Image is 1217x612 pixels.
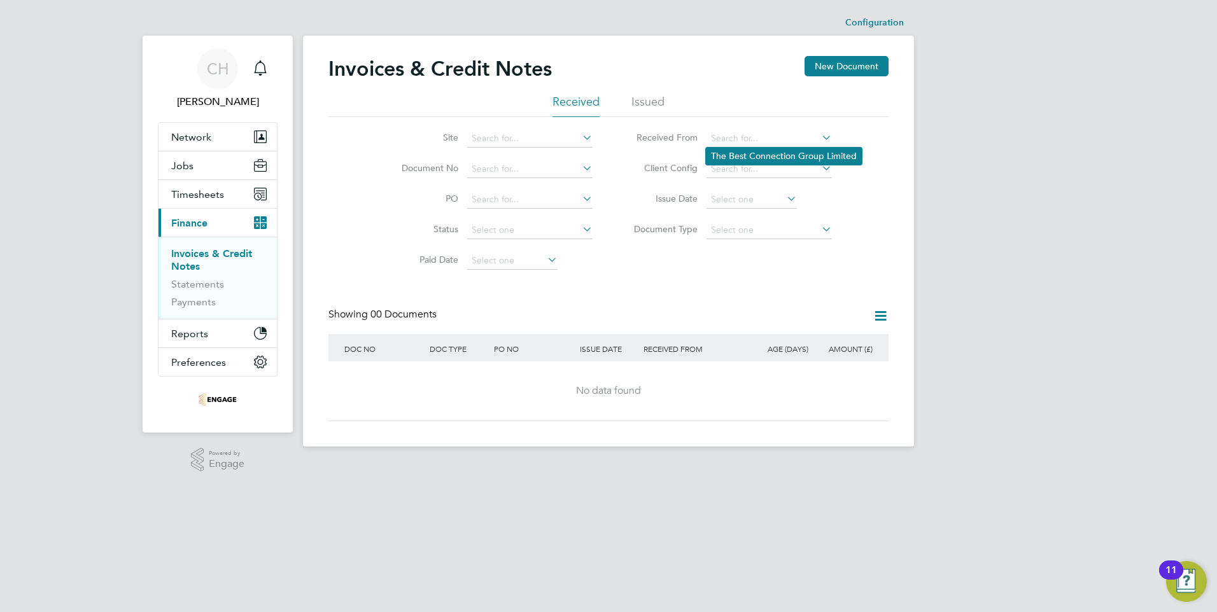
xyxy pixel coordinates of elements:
[467,191,593,209] input: Search for...
[158,237,277,319] div: Finance
[328,308,439,321] div: Showing
[631,94,665,117] li: Issued
[1166,561,1207,602] button: Open Resource Center, 11 new notifications
[171,328,208,340] span: Reports
[171,160,193,172] span: Jobs
[624,162,698,174] label: Client Config
[467,130,593,148] input: Search for...
[328,56,552,81] h2: Invoices & Credit Notes
[143,36,293,433] nav: Main navigation
[640,334,747,363] div: RECEIVED FROM
[158,123,277,151] button: Network
[707,221,832,239] input: Select one
[467,160,593,178] input: Search for...
[491,334,576,363] div: PO NO
[1165,570,1177,587] div: 11
[624,193,698,204] label: Issue Date
[707,160,832,178] input: Search for...
[199,389,237,410] img: thebestconnection-logo-retina.png
[467,252,558,270] input: Select one
[385,223,458,235] label: Status
[370,308,437,321] span: 00 Documents
[191,448,245,472] a: Powered byEngage
[805,56,889,76] button: New Document
[171,278,224,290] a: Statements
[158,151,277,179] button: Jobs
[747,334,812,363] div: AGE (DAYS)
[426,334,491,363] div: DOC TYPE
[158,94,278,109] span: Clare Hayes
[158,319,277,347] button: Reports
[385,254,458,265] label: Paid Date
[158,209,277,237] button: Finance
[171,356,226,368] span: Preferences
[624,223,698,235] label: Document Type
[341,384,876,398] div: No data found
[624,132,698,143] label: Received From
[171,217,208,229] span: Finance
[707,191,797,209] input: Select one
[207,60,229,77] span: CH
[577,334,641,363] div: ISSUE DATE
[171,131,211,143] span: Network
[385,132,458,143] label: Site
[209,459,244,469] span: Engage
[209,448,244,459] span: Powered by
[552,94,600,117] li: Received
[845,10,904,36] li: Configuration
[707,130,832,148] input: Search for...
[171,296,216,308] a: Payments
[158,348,277,376] button: Preferences
[158,389,278,410] a: Go to home page
[171,247,252,272] a: Invoices & Credit Notes
[158,180,277,208] button: Timesheets
[706,148,862,165] li: The Best Connection Group Limited
[171,188,224,200] span: Timesheets
[158,48,278,109] a: CH[PERSON_NAME]
[341,334,426,363] div: DOC NO
[467,221,593,239] input: Select one
[385,162,458,174] label: Document No
[812,334,876,363] div: AMOUNT (£)
[385,193,458,204] label: PO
